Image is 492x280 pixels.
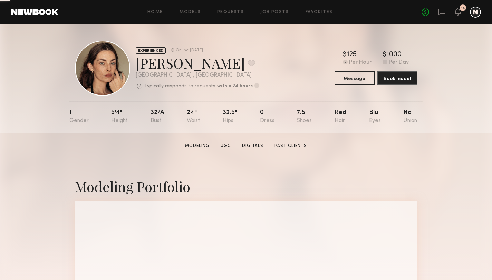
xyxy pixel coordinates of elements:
div: [GEOGRAPHIC_DATA] , [GEOGRAPHIC_DATA] [136,72,259,78]
a: Job Posts [260,10,289,14]
div: No [403,110,417,124]
div: 24" [187,110,200,124]
div: 125 [347,51,357,58]
div: 5'4" [111,110,128,124]
div: $ [383,51,386,58]
a: UGC [218,143,234,149]
div: 32.5" [223,110,237,124]
a: Past Clients [272,143,310,149]
div: 32/a [151,110,164,124]
div: 0 [260,110,274,124]
a: Modeling [182,143,212,149]
b: within 24 hours [217,84,253,89]
div: 1000 [386,51,402,58]
div: Online [DATE] [176,48,203,53]
button: Message [335,71,375,85]
div: Blu [369,110,381,124]
a: Models [180,10,201,14]
a: Requests [217,10,244,14]
div: [PERSON_NAME] [136,54,259,72]
div: Per Hour [349,60,372,66]
div: $ [343,51,347,58]
a: Digitals [239,143,266,149]
div: 7.5 [297,110,312,124]
div: Modeling Portfolio [75,177,417,196]
button: Book model [377,71,417,85]
div: Red [335,110,346,124]
a: Home [147,10,163,14]
div: Per Day [389,60,409,66]
p: Typically responds to requests [144,84,215,89]
div: EXPERIENCED [136,47,166,54]
a: Favorites [306,10,333,14]
div: 15 [461,6,465,10]
div: F [69,110,89,124]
